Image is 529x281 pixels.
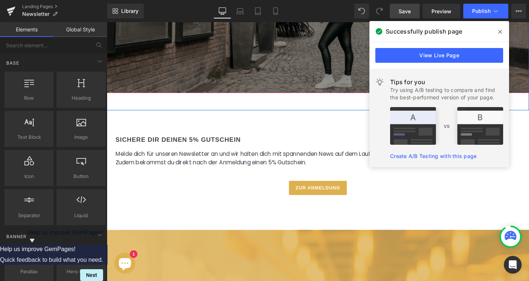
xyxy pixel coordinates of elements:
span: Base [6,59,20,66]
span: Icon [7,172,51,180]
div: Tips for you [390,78,503,86]
span: Publish [472,8,491,14]
a: Mobile [267,4,284,18]
span: Text Block [7,133,51,141]
div: Open Intercom Messenger [504,256,522,274]
span: Separator [7,212,51,219]
span: Save [399,7,411,15]
span: Zudem bekommst du direkt nach der Anmeldung einen 5% Gutschein. [9,144,211,153]
span: Library [121,8,139,14]
span: Preview [431,7,451,15]
h2: SICHERE DIR DEINEN 5% Gutschein [9,119,438,130]
span: Successfully publish page [386,27,462,36]
inbox-online-store-chat: Onlineshop-Chat von Shopify [6,244,33,268]
span: Liquid [59,212,103,219]
span: Button [59,172,103,180]
span: Melde dich für unseren Newsletter an und wir halten dich mit spannenden News auf dem Laufenden! [9,136,299,144]
button: Redo [372,4,387,18]
button: Show survey - Help us improve GemPages! [28,229,103,245]
span: Row [7,94,51,102]
span: Zur Anmeldung [200,172,247,179]
div: Try using A/B testing to compare and find the best-performed version of your page. [390,86,503,101]
a: Preview [423,4,460,18]
a: View Live Page [375,48,503,63]
a: Global Style [54,22,107,37]
a: Laptop [231,4,249,18]
a: Tablet [249,4,267,18]
a: Zur Anmeldung [193,168,254,184]
img: light.svg [375,78,384,86]
span: Help us improve GemPages! [28,229,103,236]
a: New Library [107,4,144,18]
span: Heading [59,94,103,102]
img: tip.png [390,107,503,145]
a: Landing Pages [22,4,107,10]
button: More [511,4,526,18]
span: Newsletter [22,11,50,17]
a: Create A/B Testing with this page [390,153,477,159]
button: Publish [463,4,508,18]
a: Desktop [214,4,231,18]
span: Image [59,133,103,141]
button: Undo [354,4,369,18]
